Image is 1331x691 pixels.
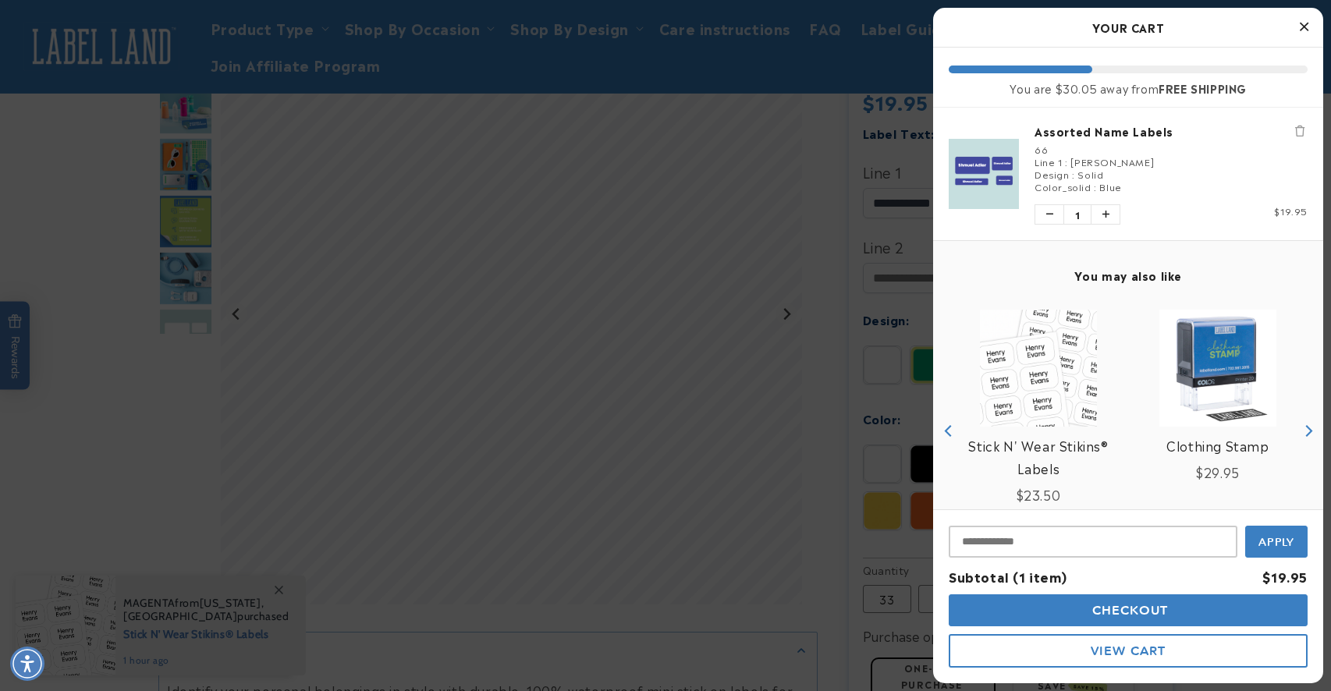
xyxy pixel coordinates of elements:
[949,594,1308,626] button: cart
[1245,526,1308,558] button: Apply
[1070,154,1154,168] span: [PERSON_NAME]
[1035,123,1308,139] a: Assorted Name Labels
[8,5,189,46] button: Gorgias live chat
[1159,80,1247,96] b: FREE SHIPPING
[1262,565,1308,588] div: $19.95
[980,310,1097,427] img: View Stick N' Wear Stikins® Labels
[1035,179,1091,193] span: Color_solid
[1128,294,1308,567] div: product
[1196,462,1240,481] span: $29.95
[1159,310,1276,427] img: Clothing Stamp - Label Land
[949,294,1128,568] div: product
[1035,143,1308,155] div: 66
[1099,179,1121,193] span: Blue
[1091,205,1120,224] button: Increase quantity of Assorted Name Labels
[949,268,1308,282] h4: You may also like
[119,18,186,34] h1: Chat with us
[12,566,197,613] iframe: Sign Up via Text for Offers
[949,16,1308,39] h2: Your Cart
[1088,603,1169,618] span: Checkout
[1094,179,1097,193] span: :
[1077,167,1103,181] span: Solid
[1017,485,1061,504] span: $23.50
[1035,167,1070,181] span: Design
[949,526,1237,558] input: Input Discount
[1065,154,1068,168] span: :
[1258,535,1295,549] span: Apply
[1292,123,1308,139] button: Remove Assorted Name Labels
[1063,205,1091,224] span: 1
[949,81,1308,95] div: You are $30.05 away from
[949,139,1019,209] img: Assorted Name Labels - Label Land
[949,108,1308,240] li: product
[1035,205,1063,224] button: Decrease quantity of Assorted Name Labels
[10,647,44,681] div: Accessibility Menu
[1091,643,1166,658] span: View Cart
[1274,204,1308,218] span: $19.95
[1072,167,1075,181] span: :
[1296,419,1319,442] button: Next
[1292,16,1315,39] button: Close Cart
[1166,434,1269,457] a: View Clothing Stamp
[949,634,1308,668] button: cart
[937,419,960,442] button: Previous
[1035,154,1063,168] span: Line 1
[949,567,1067,586] span: Subtotal (1 item)
[957,434,1120,480] a: View Stick N' Wear Stikins® Labels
